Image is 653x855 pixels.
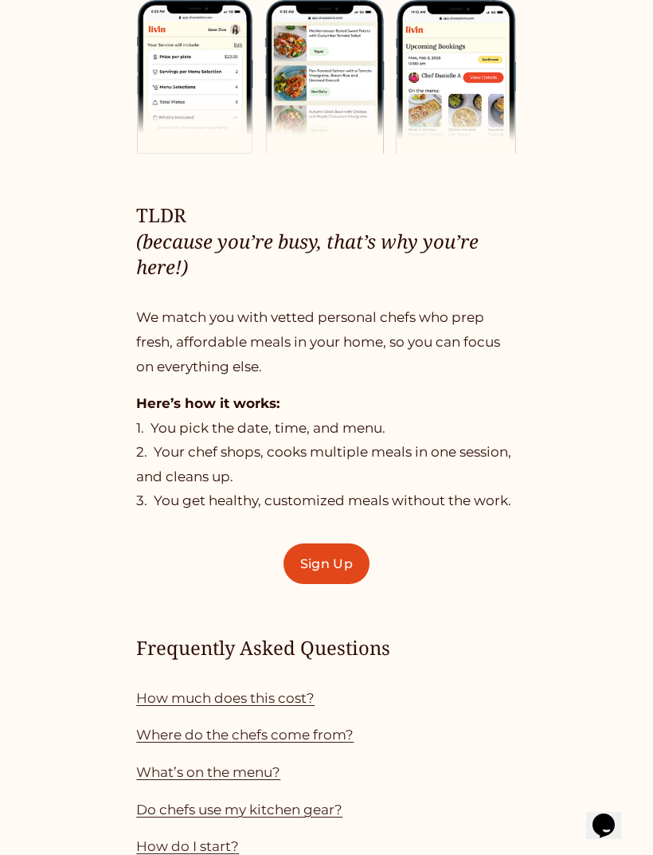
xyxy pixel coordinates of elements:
[586,791,637,839] iframe: chat widget
[136,764,280,780] a: What’s on the menu?
[136,727,354,743] a: Where do the chefs come from?
[136,690,315,706] a: How much does this cost?
[136,305,516,378] p: We match you with vetted personal chefs who prep fresh, affordable meals in your home, so you can...
[136,395,280,411] strong: Here’s how it works:
[283,543,370,584] a: Sign Up
[136,202,516,280] h4: TLDR
[136,635,516,661] h4: Frequently Asked Questions
[136,228,483,280] em: (because you’re busy, that’s why you’re here!)
[136,802,342,818] a: Do chefs use my kitchen gear?
[136,391,516,513] p: 1. You pick the date, time, and menu. 2. Your chef shops, cooks multiple meals in one session, an...
[136,838,239,854] a: How do I start?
